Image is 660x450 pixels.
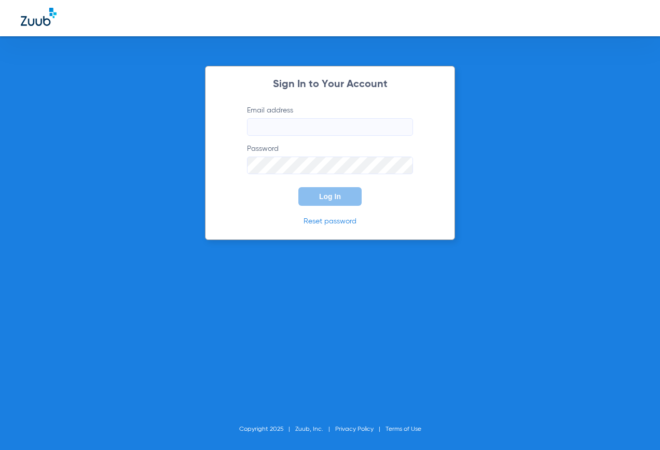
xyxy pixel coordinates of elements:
[239,424,295,434] li: Copyright 2025
[319,192,341,201] span: Log In
[231,79,429,90] h2: Sign In to Your Account
[298,187,362,206] button: Log In
[247,105,413,136] label: Email address
[247,144,413,174] label: Password
[295,424,335,434] li: Zuub, Inc.
[386,426,421,432] a: Terms of Use
[21,8,57,26] img: Zuub Logo
[247,157,413,174] input: Password
[335,426,374,432] a: Privacy Policy
[304,218,356,225] a: Reset password
[247,118,413,136] input: Email address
